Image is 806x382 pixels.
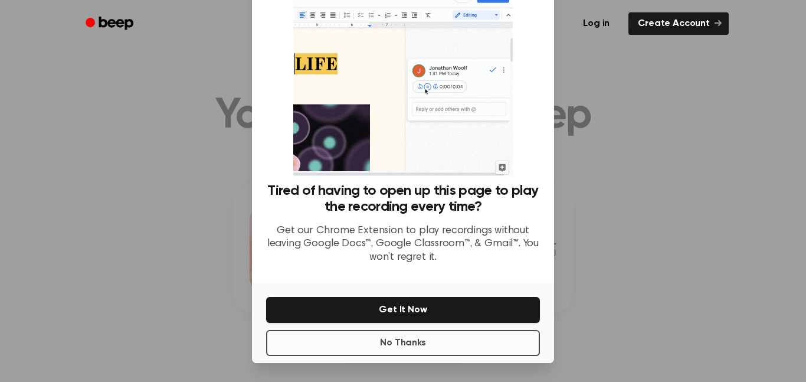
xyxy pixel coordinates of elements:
[571,10,621,37] a: Log in
[266,224,540,265] p: Get our Chrome Extension to play recordings without leaving Google Docs™, Google Classroom™, & Gm...
[266,183,540,215] h3: Tired of having to open up this page to play the recording every time?
[266,330,540,356] button: No Thanks
[266,297,540,323] button: Get It Now
[628,12,729,35] a: Create Account
[77,12,144,35] a: Beep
